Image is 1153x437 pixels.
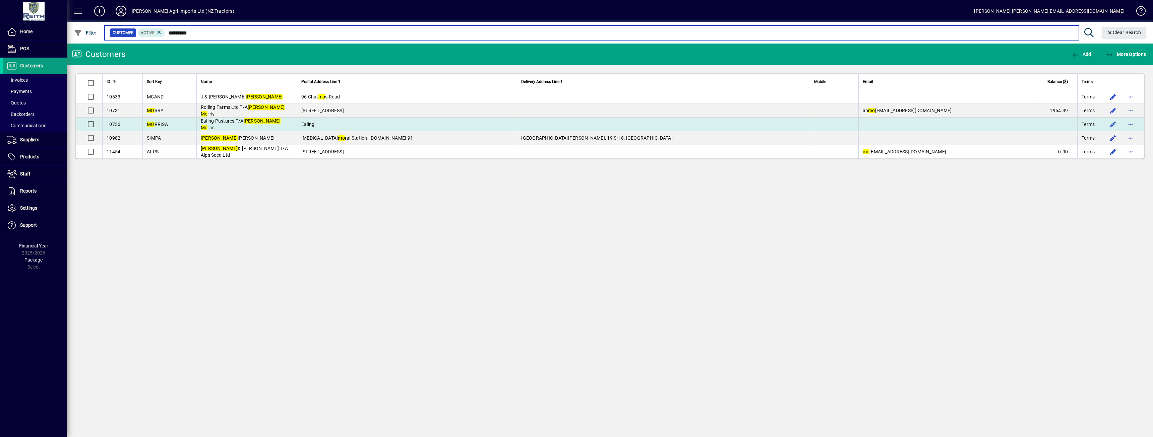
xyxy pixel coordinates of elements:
em: mo [338,135,345,141]
span: 10633 [107,94,120,99]
span: Communications [7,123,46,128]
td: 0.00 [1037,145,1077,158]
div: [PERSON_NAME] Agri-Imports Ltd (NZ Tractors) [132,6,234,16]
span: Terms [1082,121,1095,128]
span: ALPS [147,149,159,154]
span: Terms [1082,93,1095,100]
a: Backorders [3,108,67,120]
button: More options [1125,146,1136,157]
span: Terms [1082,107,1095,114]
span: Ealing Pastures T/A rris [201,118,281,130]
span: [GEOGRAPHIC_DATA][PERSON_NAME], 19 SH 8, [GEOGRAPHIC_DATA] [521,135,673,141]
span: Postal Address Line 1 [301,78,341,85]
div: Customers [72,49,125,60]
div: Balance ($) [1041,78,1074,85]
a: Quotes [3,97,67,108]
a: Home [3,23,67,40]
div: [PERSON_NAME] [PERSON_NAME][EMAIL_ADDRESS][DOMAIN_NAME] [974,6,1125,16]
a: POS [3,41,67,57]
span: Home [20,29,33,34]
span: 96 Chat s Road [301,94,340,99]
a: Payments [3,86,67,97]
a: Suppliers [3,132,67,148]
div: Mobile [814,78,854,85]
button: Edit [1108,119,1118,130]
span: Rolling Farms Ltd T/A rris [201,104,285,117]
span: [EMAIL_ADDRESS][DOMAIN_NAME] [863,149,947,154]
span: & [PERSON_NAME] T/A Alps Seed Ltd [201,146,288,158]
span: 10982 [107,135,120,141]
em: MO [147,122,155,127]
span: Delivery Address Line 1 [521,78,563,85]
span: SIMPA [147,135,161,141]
button: Edit [1108,91,1118,102]
span: J & [PERSON_NAME] [201,94,283,99]
a: Invoices [3,74,67,86]
button: Edit [1108,133,1118,143]
span: Package [24,257,43,263]
mat-chip: Activation Status: Active [138,28,165,37]
em: mo [863,149,870,154]
span: Ealing [301,122,315,127]
span: [PERSON_NAME] [201,135,275,141]
em: [PERSON_NAME] [244,118,281,124]
em: [PERSON_NAME] [248,104,285,110]
span: [MEDICAL_DATA] ral Station, [DOMAIN_NAME] 91 [301,135,413,141]
a: Communications [3,120,67,131]
button: Add [89,5,110,17]
span: [STREET_ADDRESS] [301,149,344,154]
span: Name [201,78,212,85]
button: More Options [1104,48,1148,60]
span: Support [20,222,37,228]
div: Email [863,78,1033,85]
span: 10736 [107,122,120,127]
span: Active [141,30,155,35]
span: Email [863,78,873,85]
span: Customer [113,29,133,36]
span: 11454 [107,149,120,154]
span: Products [20,154,39,159]
span: Customers [20,63,43,68]
span: 10731 [107,108,120,113]
button: Filter [72,27,98,39]
span: Quotes [7,100,26,105]
div: ID [107,78,122,85]
a: Reports [3,183,67,200]
em: [PERSON_NAME] [201,135,238,141]
button: Profile [110,5,132,17]
button: More options [1125,91,1136,102]
button: Edit [1108,146,1118,157]
span: Invoices [7,77,28,83]
span: Terms [1082,78,1093,85]
span: POS [20,46,29,51]
span: Clear Search [1107,30,1141,35]
span: an [EMAIL_ADDRESS][DOMAIN_NAME] [863,108,952,113]
span: Terms [1082,135,1095,141]
span: More Options [1105,52,1146,57]
span: Balance ($) [1047,78,1068,85]
span: Backorders [7,112,35,117]
button: Add [1069,48,1093,60]
span: Financial Year [19,243,48,248]
em: [PERSON_NAME] [246,94,283,99]
span: Payments [7,89,32,94]
a: Knowledge Base [1131,1,1145,23]
em: Mo [201,125,208,130]
span: Mobile [814,78,826,85]
span: Settings [20,205,37,211]
a: Support [3,217,67,234]
em: mo [318,94,325,99]
td: 1954.39 [1037,104,1077,118]
em: MO [147,108,155,113]
a: Products [3,149,67,165]
em: Mo [201,111,208,117]
span: RRISA [147,122,168,127]
a: Settings [3,200,67,217]
span: [STREET_ADDRESS] [301,108,344,113]
span: Reports [20,188,37,194]
span: MCAND [147,94,164,99]
button: More options [1125,105,1136,116]
span: RRA [147,108,164,113]
span: Add [1071,52,1091,57]
button: Edit [1108,105,1118,116]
